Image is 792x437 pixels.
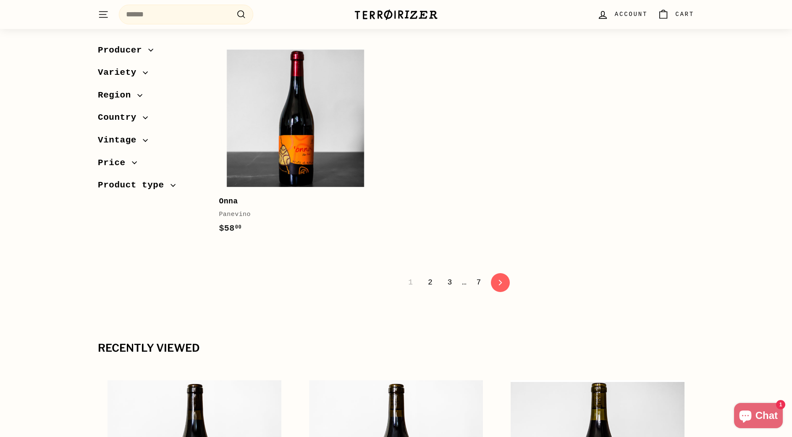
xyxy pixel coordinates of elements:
[98,86,205,109] button: Region
[219,42,372,243] a: Onna Panevino
[98,111,143,125] span: Country
[98,154,205,176] button: Price
[219,210,363,220] div: Panevino
[235,224,241,230] sup: 00
[675,10,694,19] span: Cart
[98,41,205,64] button: Producer
[219,197,238,205] b: Onna
[592,2,653,27] a: Account
[653,2,699,27] a: Cart
[98,88,137,103] span: Region
[98,342,694,354] div: Recently viewed
[98,64,205,87] button: Variety
[98,133,143,147] span: Vintage
[471,275,486,290] a: 7
[98,156,132,170] span: Price
[98,66,143,80] span: Variety
[442,275,457,290] a: 3
[615,10,648,19] span: Account
[462,279,467,286] span: …
[98,109,205,132] button: Country
[98,43,148,58] span: Producer
[98,176,205,199] button: Product type
[219,224,241,233] span: $58
[423,275,438,290] a: 2
[98,131,205,154] button: Vintage
[98,179,170,193] span: Product type
[403,275,418,290] span: 1
[732,403,785,430] inbox-online-store-chat: Shopify online store chat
